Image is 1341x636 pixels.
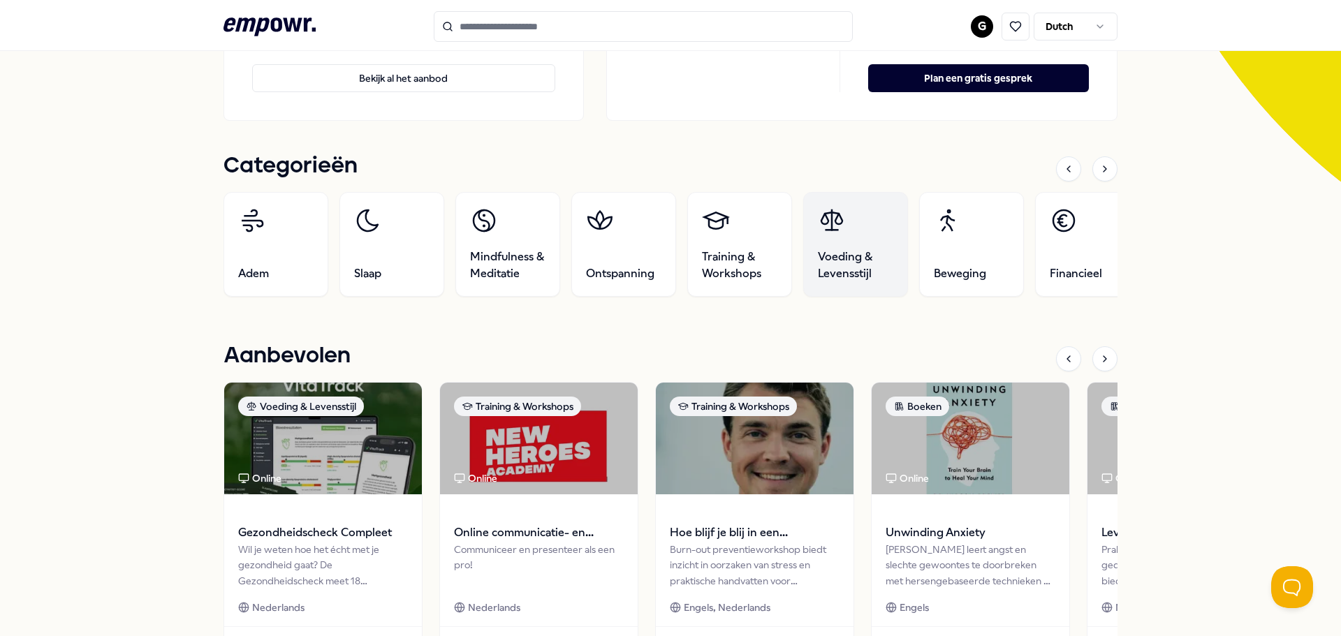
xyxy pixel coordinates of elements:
span: Hoe blijf je blij in een prestatiemaatschappij (workshop) [670,524,840,542]
a: Beweging [919,192,1024,297]
a: Bekijk al het aanbod [252,42,555,92]
span: Slaap [354,265,381,282]
a: Ontspanning [571,192,676,297]
div: [PERSON_NAME] leert angst en slechte gewoontes te doorbreken met hersengebaseerde technieken en m... [886,542,1055,589]
span: Ontspanning [586,265,654,282]
div: Online [1101,471,1145,486]
span: Beweging [934,265,986,282]
input: Search for products, categories or subcategories [434,11,853,42]
button: Plan een gratis gesprek [868,64,1089,92]
a: Slaap [339,192,444,297]
span: Training & Workshops [702,249,777,282]
span: Gezondheidscheck Compleet [238,524,408,542]
div: Wil je weten hoe het écht met je gezondheid gaat? De Gezondheidscheck meet 18 biomarkers voor een... [238,542,408,589]
span: Nederlands [252,600,305,615]
button: Bekijk al het aanbod [252,64,555,92]
iframe: Help Scout Beacon - Open [1271,566,1313,608]
span: Mindfulness & Meditatie [470,249,545,282]
div: Voeding & Levensstijl [238,397,364,416]
a: Training & Workshops [687,192,792,297]
div: Training & Workshops [670,397,797,416]
span: Online communicatie- en presentatietrainingen – New Heroes Academy [454,524,624,542]
span: Adem [238,265,269,282]
h1: Categorieën [223,149,358,184]
span: Voeding & Levensstijl [818,249,893,282]
img: package image [440,383,638,494]
div: Boeken [1101,397,1165,416]
button: G [971,15,993,38]
div: Burn-out preventieworkshop biedt inzicht in oorzaken van stress en praktische handvatten voor ene... [670,542,840,589]
span: Unwinding Anxiety [886,524,1055,542]
img: package image [1087,383,1285,494]
span: Leven in je leven [1101,524,1271,542]
span: Financieel [1050,265,1102,282]
div: Boeken [886,397,949,416]
h1: Aanbevolen [223,339,351,374]
div: Online [238,471,281,486]
span: Nederlands [1115,600,1168,615]
span: Nederlands [468,600,520,615]
div: Praktische gids helpt negatieve gedachtepatronen herkennen en biedt stappen om destructieve gedra... [1101,542,1271,589]
a: Adem [223,192,328,297]
span: Engels [900,600,929,615]
div: Training & Workshops [454,397,581,416]
div: Communiceer en presenteer als een pro! [454,542,624,589]
img: package image [656,383,853,494]
img: package image [872,383,1069,494]
a: Voeding & Levensstijl [803,192,908,297]
div: Online [454,471,497,486]
div: Online [886,471,929,486]
span: Engels, Nederlands [684,600,770,615]
a: Financieel [1035,192,1140,297]
img: package image [224,383,422,494]
a: Mindfulness & Meditatie [455,192,560,297]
